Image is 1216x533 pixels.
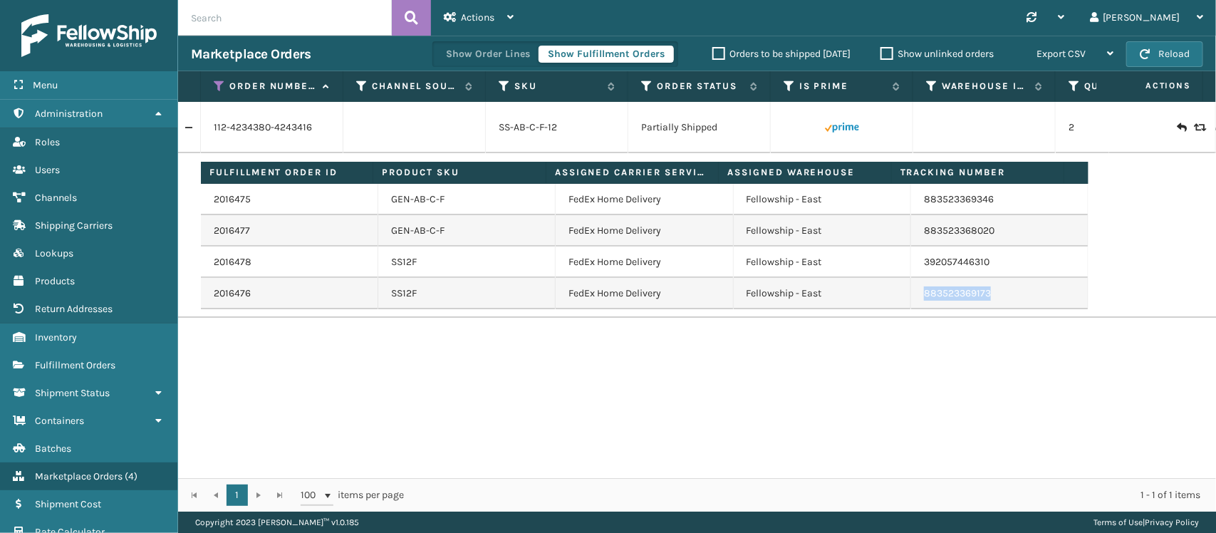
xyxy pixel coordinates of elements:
[437,46,539,63] button: Show Order Lines
[227,485,248,506] a: 1
[35,303,113,315] span: Return Addresses
[35,164,60,176] span: Users
[35,415,84,427] span: Containers
[628,102,771,153] td: Partially Shipped
[880,48,994,60] label: Show unlinked orders
[372,80,458,93] label: Channel Source
[35,359,115,371] span: Fulfillment Orders
[35,443,71,455] span: Batches
[35,331,77,343] span: Inventory
[35,275,75,287] span: Products
[556,247,733,278] td: FedEx Home Delivery
[214,120,312,135] a: 112-4234380-4243416
[924,224,994,237] a: 883523368020
[35,387,110,399] span: Shipment Status
[425,488,1200,502] div: 1 - 1 of 1 items
[900,166,1055,179] label: Tracking Number
[461,11,494,24] span: Actions
[1093,512,1199,533] div: |
[799,80,885,93] label: Is Prime
[556,278,733,309] td: FedEx Home Delivery
[555,166,710,179] label: Assigned Carrier Service
[1056,102,1198,153] td: 2
[539,46,674,63] button: Show Fulfillment Orders
[214,255,251,269] a: 2016478
[924,256,989,268] a: 392057446310
[35,192,77,204] span: Channels
[1194,123,1202,133] i: Replace
[734,278,911,309] td: Fellowship - East
[301,485,405,506] span: items per page
[195,512,359,533] p: Copyright 2023 [PERSON_NAME]™ v 1.0.185
[378,215,556,247] td: GEN-AB-C-F
[214,224,250,238] a: 2016477
[35,219,113,232] span: Shipping Carriers
[191,46,311,63] h3: Marketplace Orders
[1101,74,1200,98] span: Actions
[209,166,364,179] label: Fulfillment Order ID
[35,247,73,259] span: Lookups
[556,215,733,247] td: FedEx Home Delivery
[712,48,851,60] label: Orders to be shipped [DATE]
[214,192,251,207] a: 2016475
[35,108,103,120] span: Administration
[35,470,123,482] span: Marketplace Orders
[35,498,101,510] span: Shipment Cost
[924,287,991,299] a: 883523369173
[1126,41,1203,67] button: Reload
[924,193,994,205] a: 883523369346
[1145,517,1199,527] a: Privacy Policy
[214,286,251,301] a: 2016476
[1084,80,1170,93] label: Quantity
[514,80,601,93] label: SKU
[734,247,911,278] td: Fellowship - East
[727,166,882,179] label: Assigned Warehouse
[21,14,157,57] img: logo
[1036,48,1086,60] span: Export CSV
[942,80,1028,93] label: Warehouse Information
[378,278,556,309] td: SS12F
[33,79,58,91] span: Menu
[657,80,743,93] label: Order Status
[1177,120,1185,135] i: Create Return Label
[499,121,557,133] a: SS-AB-C-F-12
[556,184,733,215] td: FedEx Home Delivery
[382,166,536,179] label: Product SKU
[125,470,137,482] span: ( 4 )
[229,80,316,93] label: Order Number
[35,136,60,148] span: Roles
[1093,517,1143,527] a: Terms of Use
[378,184,556,215] td: GEN-AB-C-F
[734,184,911,215] td: Fellowship - East
[301,488,322,502] span: 100
[734,215,911,247] td: Fellowship - East
[378,247,556,278] td: SS12F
